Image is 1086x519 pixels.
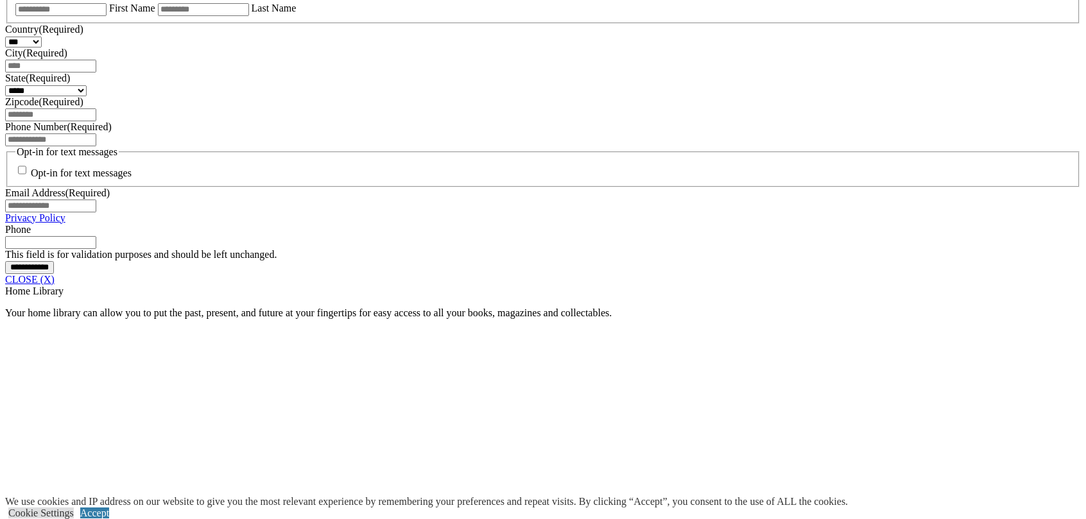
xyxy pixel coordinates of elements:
div: We use cookies and IP address on our website to give you the most relevant experience by remember... [5,496,848,507]
label: Country [5,24,83,35]
label: City [5,47,67,58]
a: CLOSE (X) [5,274,55,285]
label: Phone Number [5,121,112,132]
span: (Required) [26,72,70,83]
span: (Required) [67,121,111,132]
span: (Required) [23,47,67,58]
p: Your home library can allow you to put the past, present, and future at your fingertips for easy ... [5,307,1081,319]
label: First Name [109,3,155,13]
span: Home Library [5,285,64,296]
label: Phone [5,224,31,235]
span: (Required) [65,187,110,198]
a: Privacy Policy [5,212,65,223]
span: (Required) [39,96,83,107]
div: This field is for validation purposes and should be left unchanged. [5,249,1081,260]
label: Email Address [5,187,110,198]
label: Opt-in for text messages [31,168,132,179]
label: Zipcode [5,96,83,107]
a: Cookie Settings [8,507,74,518]
span: (Required) [39,24,83,35]
legend: Opt-in for text messages [15,146,119,158]
label: Last Name [252,3,297,13]
label: State [5,72,70,83]
a: Accept [80,507,109,518]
